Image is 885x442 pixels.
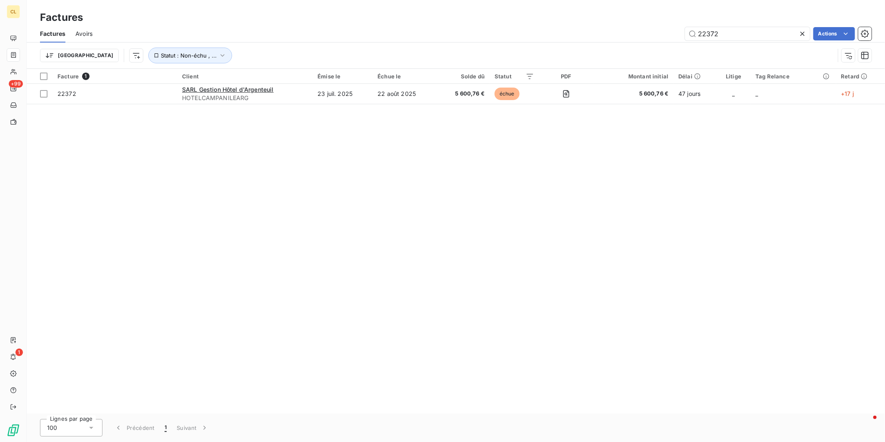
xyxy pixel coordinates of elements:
span: Facture [57,73,79,80]
h3: Factures [40,10,83,25]
span: 1 [82,73,90,80]
div: Émise le [317,73,367,80]
span: 1 [165,424,167,432]
span: SARL Gestion Hôtel d'Argenteuil [182,86,274,93]
span: Factures [40,30,65,38]
td: 22 août 2025 [372,84,437,104]
span: 1 [15,349,23,356]
div: Tag Relance [755,73,831,80]
span: Avoirs [75,30,92,38]
span: _ [755,90,758,97]
button: [GEOGRAPHIC_DATA] [40,49,119,62]
span: 100 [47,424,57,432]
span: Statut : Non-échu , ... [161,52,217,59]
iframe: Intercom live chat [857,414,877,434]
button: Suivant [172,419,214,437]
span: 22372 [57,90,76,97]
span: échue [495,88,520,100]
button: 1 [160,419,172,437]
div: CL [7,5,20,18]
button: Précédent [109,419,160,437]
button: Actions [813,27,855,40]
div: Statut [495,73,534,80]
span: HOTELCAMPANILEARG [182,94,307,102]
div: PDF [544,73,588,80]
span: +17 j [841,90,854,97]
div: Solde dû [442,73,485,80]
button: Statut : Non-échu , ... [148,48,232,63]
span: _ [732,90,735,97]
span: 5 600,76 € [442,90,485,98]
div: Retard [841,73,880,80]
div: Montant initial [598,73,669,80]
div: Délai [678,73,712,80]
div: Échue le [377,73,432,80]
div: Litige [722,73,745,80]
input: Rechercher [685,27,810,40]
img: Logo LeanPay [7,424,20,437]
div: Client [182,73,307,80]
span: 5 600,76 € [598,90,669,98]
span: +99 [9,80,23,88]
td: 23 juil. 2025 [312,84,372,104]
td: 47 jours [673,84,717,104]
